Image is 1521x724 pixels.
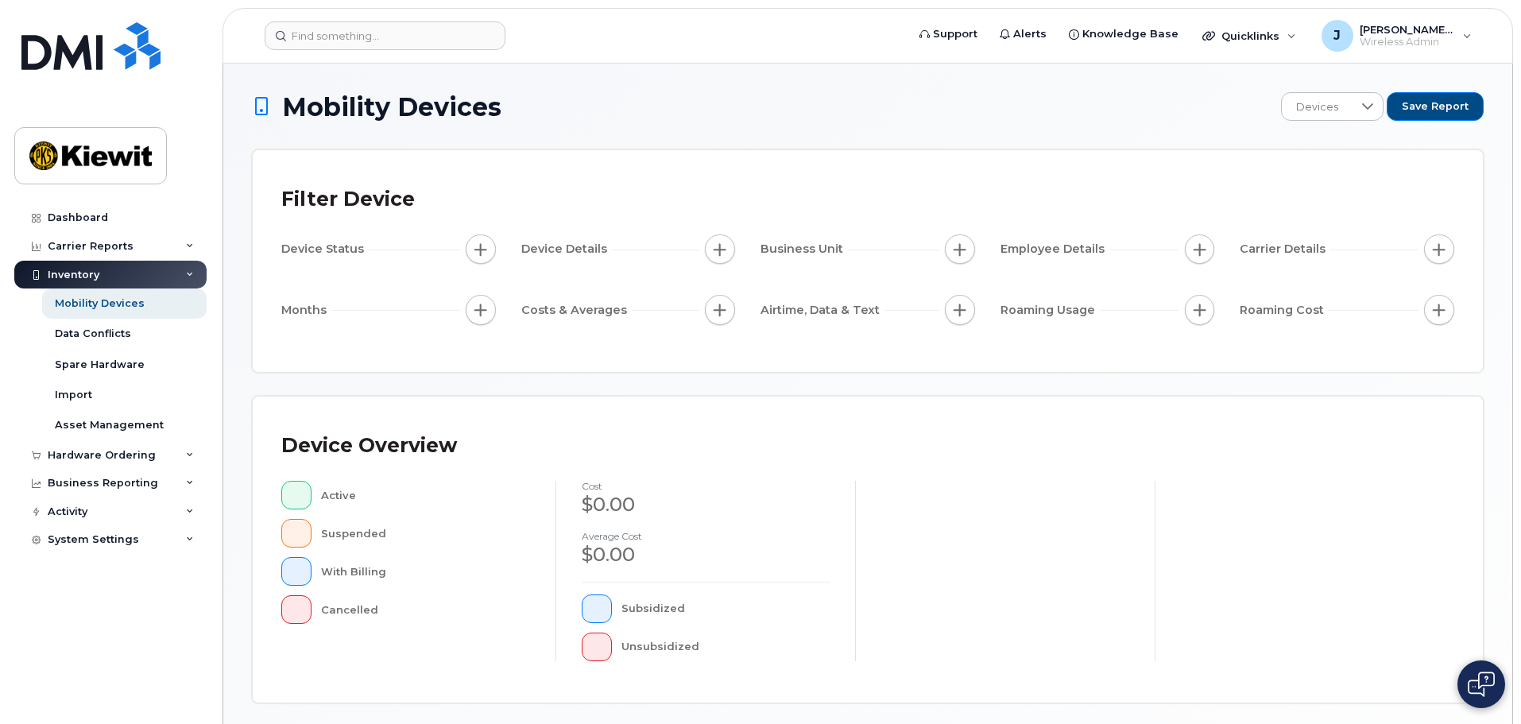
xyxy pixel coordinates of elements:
[1282,93,1353,122] span: Devices
[1240,302,1329,319] span: Roaming Cost
[621,633,830,661] div: Unsubsidized
[1000,241,1109,257] span: Employee Details
[521,302,632,319] span: Costs & Averages
[1240,241,1330,257] span: Carrier Details
[521,241,612,257] span: Device Details
[281,241,369,257] span: Device Status
[582,481,830,491] h4: cost
[1402,99,1469,114] span: Save Report
[1468,672,1495,697] img: Open chat
[760,241,848,257] span: Business Unit
[582,491,830,518] div: $0.00
[1000,302,1100,319] span: Roaming Usage
[321,481,531,509] div: Active
[321,557,531,586] div: With Billing
[281,179,415,220] div: Filter Device
[582,531,830,541] h4: Average cost
[281,302,331,319] span: Months
[321,595,531,624] div: Cancelled
[582,541,830,568] div: $0.00
[281,425,457,467] div: Device Overview
[282,93,501,121] span: Mobility Devices
[1387,92,1484,121] button: Save Report
[621,594,830,623] div: Subsidized
[321,519,531,548] div: Suspended
[760,302,884,319] span: Airtime, Data & Text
